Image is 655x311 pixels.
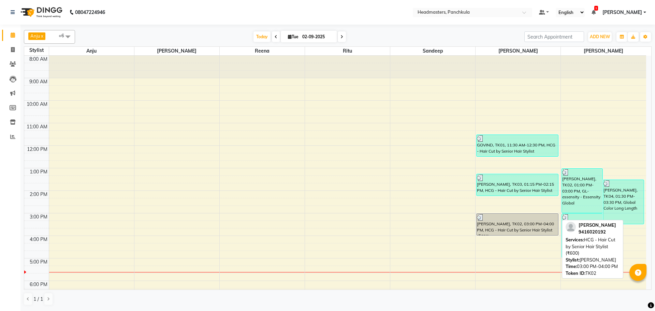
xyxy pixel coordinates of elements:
[40,33,43,39] a: x
[28,258,49,266] div: 5:00 PM
[477,174,558,196] div: [PERSON_NAME], TK03, 01:15 PM-02:15 PM, HCG - Hair Cut by Senior Hair Stylist
[17,3,64,22] img: logo
[28,56,49,63] div: 8:00 AM
[562,214,602,258] div: [PERSON_NAME], TK02, 03:00 PM-05:00 PM, HLT-Highlight Midium Length
[579,229,616,236] div: 9416020192
[24,47,49,54] div: Stylist
[594,6,598,11] span: 1
[566,270,585,276] span: Token ID:
[59,33,69,38] span: +6
[476,47,561,55] span: [PERSON_NAME]
[592,9,596,15] a: 1
[253,31,271,42] span: Today
[626,284,648,304] iframe: chat widget
[579,222,616,228] span: [PERSON_NAME]
[134,47,219,55] span: [PERSON_NAME]
[566,222,576,232] img: profile
[28,213,49,221] div: 3:00 PM
[286,34,300,39] span: Tue
[602,9,642,16] span: [PERSON_NAME]
[588,32,612,42] button: ADD NEW
[562,169,602,213] div: [PERSON_NAME], TK02, 01:00 PM-03:00 PM, GL-essensity - Essensity Global
[305,47,390,55] span: Ritu
[566,264,577,269] span: Time:
[25,101,49,108] div: 10:00 AM
[28,191,49,198] div: 2:00 PM
[590,34,610,39] span: ADD NEW
[33,296,43,303] span: 1 / 1
[300,32,334,42] input: 2025-09-02
[603,180,644,224] div: [PERSON_NAME], TK04, 01:30 PM-03:30 PM, Global Color Long Length
[566,270,620,277] div: TK02
[28,78,49,85] div: 9:00 AM
[477,214,558,235] div: [PERSON_NAME], TK02, 03:00 PM-04:00 PM, HCG - Hair Cut by Senior Hair Stylist (₹600)
[30,33,40,39] span: Anju
[28,168,49,175] div: 1:00 PM
[28,281,49,288] div: 6:00 PM
[566,263,620,270] div: 03:00 PM-04:00 PM
[561,47,646,55] span: [PERSON_NAME]
[220,47,305,55] span: Reena
[524,31,584,42] input: Search Appointment
[566,237,615,256] span: HCG - Hair Cut by Senior Hair Stylist (₹600)
[28,236,49,243] div: 4:00 PM
[390,47,475,55] span: Sandeep
[566,237,584,242] span: Services:
[566,257,580,263] span: Stylist:
[26,146,49,153] div: 12:00 PM
[49,47,134,55] span: Anju
[566,257,620,264] div: [PERSON_NAME]
[75,3,105,22] b: 08047224946
[477,135,558,156] div: GOVIND, TK01, 11:30 AM-12:30 PM, HCG - Hair Cut by Senior Hair Stylist
[25,123,49,130] div: 11:00 AM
